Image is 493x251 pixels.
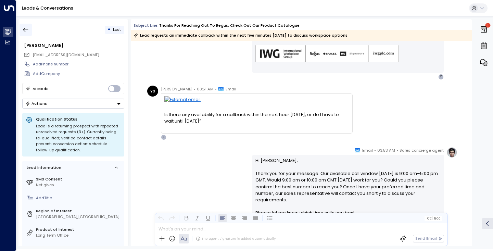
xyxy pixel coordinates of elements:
label: Product of Interest [36,227,122,233]
img: AIorK4zU2Kz5WUNqa9ifSKC9jFH1hjwenjvh85X70KBOPduETvkeZu4OqG8oPuqbwvp3xfXcMQJCRtwYb-SG [255,45,399,63]
div: Long Term Office [36,233,122,238]
div: Lead requests an immediate callback within the next five minutes [DATE] to discuss workspace options [134,32,347,39]
div: The agent signature is added automatically [196,236,276,241]
div: [GEOGRAPHIC_DATA],[GEOGRAPHIC_DATA] [36,214,122,220]
button: Cc|Bcc [425,216,442,221]
span: singh.yuvraj2006@gmail.com [33,52,99,58]
button: Redo [168,214,176,222]
span: 03:51 AM [197,86,214,92]
div: [PERSON_NAME] [24,42,124,49]
div: Thanks for reaching out to Regus. Check out our product catalogue [159,23,300,28]
a: Leads & Conversations [22,5,73,11]
span: Sales concierge agent [400,147,444,154]
button: Undo [157,214,165,222]
div: AddTitle [36,195,122,201]
button: Actions [22,99,124,109]
div: AddCompany [33,71,124,77]
span: Cc Bcc [427,216,440,220]
div: Actions [25,101,47,106]
button: 1 [478,22,490,37]
span: • [374,147,376,154]
label: Region of Interest [36,208,122,214]
span: • [194,86,195,92]
span: • [215,86,217,92]
span: [PERSON_NAME] [161,86,192,92]
span: Email [226,86,236,92]
div: AI Mode [33,85,49,92]
div: Button group with a nested menu [22,99,124,109]
span: | [432,216,433,220]
div: Is there any availability for a callback within the next hour [DATE], or do I have to wait until ... [164,111,349,124]
p: Hi [PERSON_NAME], Thank you for your message. Our available call window [DATE] is 9:00 am–5:00 pm... [255,157,441,223]
div: Y [438,74,444,79]
div: YS [147,86,158,97]
span: Subject Line: [134,23,159,28]
div: S [161,135,166,140]
span: 03:53 AM [377,147,395,154]
img: profile-logo.png [446,147,457,158]
p: Qualification Status [36,116,121,122]
span: • [396,147,398,154]
span: [EMAIL_ADDRESS][DOMAIN_NAME] [33,52,99,58]
div: Signature [255,24,441,71]
div: Lead is a returning prospect with repeated unresolved requests (3+). Currently being re-qualified... [36,123,121,153]
span: 1 [485,23,491,28]
div: Not given [36,182,122,188]
span: Lost [113,27,121,32]
div: AddPhone number [33,61,124,67]
label: SMS Consent [36,176,122,182]
label: No. of People [36,245,122,251]
img: External email [164,96,349,105]
div: Lead Information [25,165,61,171]
div: • [108,25,111,35]
span: Email [362,147,373,154]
